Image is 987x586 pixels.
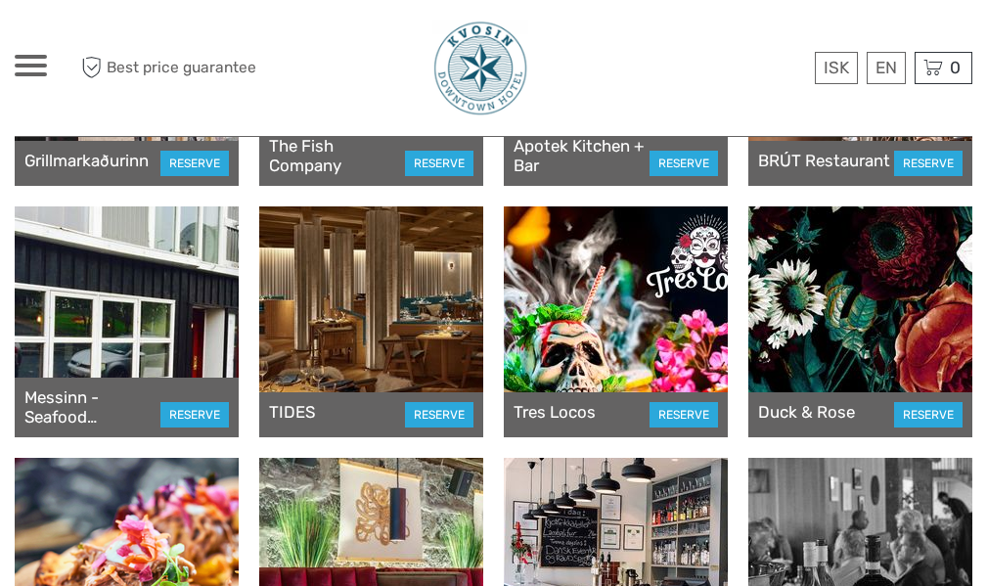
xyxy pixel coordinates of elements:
a: RESERVE [650,402,718,428]
a: Grillmarkaðurinn [24,151,149,170]
a: Tres Locos [514,402,596,422]
a: Apotek Kitchen + Bar [514,136,650,176]
div: EN [867,52,906,84]
button: Open LiveChat chat widget [225,30,248,54]
a: RESERVE [405,151,473,176]
span: 0 [947,58,964,77]
a: BRÚT Restaurant [758,151,890,170]
a: RESERVE [160,402,229,428]
a: RESERVE [894,402,963,428]
a: Messinn - Seafood Restaurant [24,387,160,428]
a: Duck & Rose [758,402,855,422]
img: 48-093e29fa-b2a2-476f-8fe8-72743a87ce49_logo_big.jpg [432,20,528,116]
a: RESERVE [650,151,718,176]
span: ISK [824,58,849,77]
a: RESERVE [160,151,229,176]
a: The Fish Company [269,136,405,176]
a: RESERVE [405,402,473,428]
p: We're away right now. Please check back later! [27,34,221,50]
a: TIDES [269,402,315,422]
span: Best price guarantee [76,52,256,84]
a: RESERVE [894,151,963,176]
